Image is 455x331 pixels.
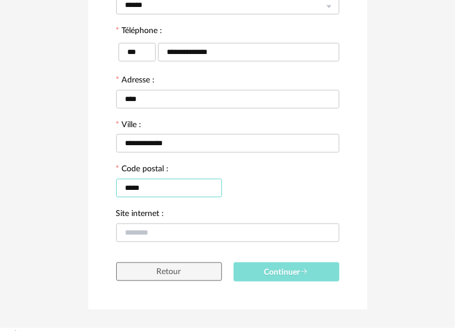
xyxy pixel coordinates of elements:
[234,262,339,282] button: Continuer
[116,27,163,37] label: Téléphone :
[116,76,155,87] label: Adresse :
[116,210,164,220] label: Site internet :
[157,268,181,276] span: Retour
[116,165,169,175] label: Code postal :
[264,268,309,276] span: Continuer
[116,262,222,281] button: Retour
[116,121,142,131] label: Ville :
